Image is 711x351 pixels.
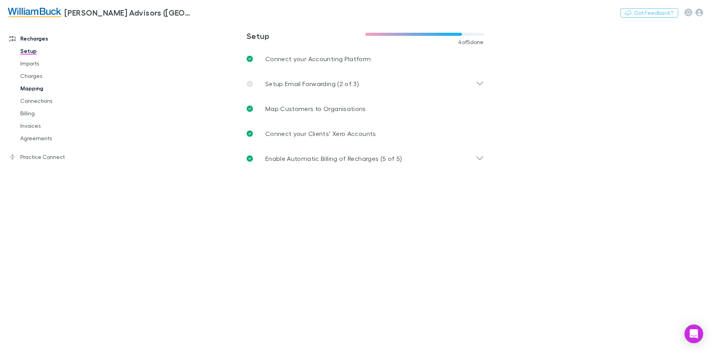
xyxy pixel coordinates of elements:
[12,132,105,145] a: Agreements
[240,71,490,96] div: Setup Email Forwarding (2 of 3)
[12,70,105,82] a: Charges
[12,95,105,107] a: Connections
[247,31,365,41] h3: Setup
[684,325,703,343] div: Open Intercom Messenger
[64,8,194,17] h3: [PERSON_NAME] Advisors ([GEOGRAPHIC_DATA]) Pty Ltd
[12,120,105,132] a: Invoices
[8,8,61,17] img: William Buck Advisors (WA) Pty Ltd's Logo
[240,46,490,71] a: Connect your Accounting Platform
[265,154,402,163] p: Enable Automatic Billing of Recharges (5 of 5)
[458,39,484,45] span: 4 of 5 done
[240,96,490,121] a: Map Customers to Organisations
[12,82,105,95] a: Mapping
[265,54,371,63] p: Connect your Accounting Platform
[3,3,198,22] a: [PERSON_NAME] Advisors ([GEOGRAPHIC_DATA]) Pty Ltd
[2,32,105,45] a: Recharges
[620,8,678,18] button: Got Feedback?
[265,79,359,88] p: Setup Email Forwarding (2 of 3)
[240,146,490,171] div: Enable Automatic Billing of Recharges (5 of 5)
[12,107,105,120] a: Billing
[2,151,105,163] a: Practice Connect
[12,57,105,70] a: Imports
[12,45,105,57] a: Setup
[240,121,490,146] a: Connect your Clients’ Xero Accounts
[265,129,376,138] p: Connect your Clients’ Xero Accounts
[265,104,366,113] p: Map Customers to Organisations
